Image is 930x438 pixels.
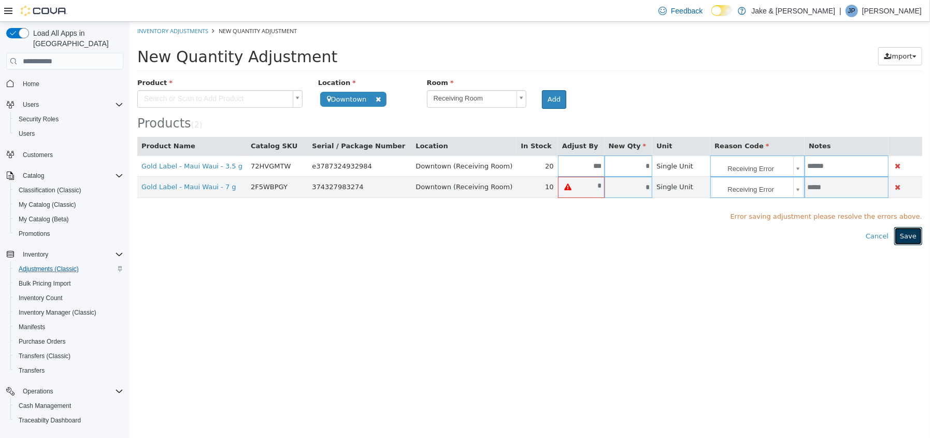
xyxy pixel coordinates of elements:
span: Users [19,130,35,138]
span: Home [19,77,123,90]
input: Dark Mode [711,5,733,16]
span: Feedback [671,6,703,16]
a: Inventory Adjustments [8,5,79,13]
span: Products [8,94,62,109]
span: Home [23,80,39,88]
a: Customers [19,149,57,161]
span: Classification (Classic) [15,184,123,196]
button: My Catalog (Classic) [10,197,127,212]
button: Home [2,76,127,91]
a: Receiving Error [583,135,673,154]
button: Serial / Package Number [182,119,278,130]
td: 72HVGMTW [117,134,178,155]
a: Manifests [15,321,49,333]
span: Receiving Error [583,156,660,176]
span: Transfers (Classic) [19,352,70,360]
span: Inventory Count [15,292,123,304]
span: Classification (Classic) [19,186,81,194]
button: Transfers [10,363,127,378]
span: Bulk Pricing Import [15,277,123,290]
button: Add [412,68,437,87]
span: Inventory Count [19,294,63,302]
a: My Catalog (Beta) [15,213,73,225]
button: Manifests [10,320,127,334]
span: Bulk Pricing Import [19,279,71,288]
button: Catalog [19,169,48,182]
span: Traceabilty Dashboard [19,416,81,425]
a: Cash Management [15,400,75,412]
span: Catalog [19,169,123,182]
button: Delete Product [763,138,773,150]
a: Receiving Room [297,68,397,86]
span: Error saving adjustment please resolve the errors above. [8,190,793,200]
a: Security Roles [15,113,63,125]
span: Transfers [15,364,123,377]
small: ( ) [62,98,73,108]
a: Gold Label - Maui Waui - 3.5 g [12,140,113,148]
span: Product [8,57,43,65]
p: Jake & [PERSON_NAME] [751,5,835,17]
span: Location [189,57,226,65]
span: Single Unit [527,161,564,169]
button: Inventory [2,247,127,262]
span: Purchase Orders [15,335,123,348]
span: Transfers [19,366,45,375]
button: Transfers (Classic) [10,349,127,363]
button: Users [19,98,43,111]
span: Promotions [19,230,50,238]
span: Operations [19,385,123,398]
a: Adjustments (Classic) [15,263,83,275]
span: Downtown (Receiving Room) [286,161,383,169]
span: My Catalog (Beta) [19,215,69,223]
button: Catalog [2,168,127,183]
button: Location [286,119,320,130]
button: Save [765,205,793,224]
div: Jake Porter [846,5,858,17]
span: Inventory [23,250,48,259]
button: Classification (Classic) [10,183,127,197]
button: Operations [19,385,58,398]
span: Manifests [15,321,123,333]
a: My Catalog (Classic) [15,199,80,211]
button: Customers [2,147,127,162]
span: Downtown (Receiving Room) [286,140,383,148]
a: Receiving Error [583,156,673,175]
button: Inventory Manager (Classic) [10,305,127,320]
button: Users [10,126,127,141]
button: Inventory Count [10,291,127,305]
button: Cancel [731,205,765,224]
p: [PERSON_NAME] [862,5,922,17]
span: Cash Management [15,400,123,412]
td: 10 [387,155,428,176]
span: Receiving Room [298,69,383,85]
span: Users [19,98,123,111]
span: 2 [65,98,70,108]
span: Security Roles [15,113,123,125]
span: Purchase Orders [19,337,66,346]
td: 374327983274 [178,155,282,176]
a: Inventory Manager (Classic) [15,306,101,319]
a: Classification (Classic) [15,184,85,196]
a: Home [19,78,44,90]
span: Customers [23,151,53,159]
span: Inventory Manager (Classic) [15,306,123,319]
a: Purchase Orders [15,335,70,348]
p: | [839,5,841,17]
span: Room [297,57,324,65]
button: Import [749,25,793,44]
a: Feedback [654,1,707,21]
a: Inventory Count [15,292,67,304]
span: Users [15,128,123,140]
span: Catalog [23,172,44,180]
button: Bulk Pricing Import [10,276,127,291]
span: My Catalog (Classic) [19,201,76,209]
button: In Stock [391,119,424,130]
span: Security Roles [19,115,59,123]
button: Delete Product [763,160,773,172]
button: My Catalog (Beta) [10,212,127,227]
span: Load All Apps in [GEOGRAPHIC_DATA] [29,28,123,49]
span: Adjustments (Classic) [19,265,79,273]
td: e3787324932984 [178,134,282,155]
span: Transfers (Classic) [15,350,123,362]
